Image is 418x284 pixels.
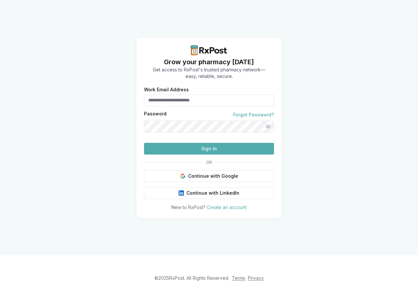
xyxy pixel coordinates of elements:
span: New to RxPost? [171,204,205,210]
a: Privacy [248,275,264,281]
button: Sign In [144,143,274,155]
a: Create an account [207,204,247,210]
p: Get access to RxPost's trusted pharmacy network— easy, reliable, secure. [153,67,265,80]
a: Forgot Password? [233,112,274,118]
img: LinkedIn [179,190,184,196]
button: Show password [262,121,274,132]
a: Terms [232,275,245,281]
span: OR [203,160,215,165]
label: Work Email Address [144,87,274,92]
button: Continue with LinkedIn [144,187,274,199]
label: Password [144,112,167,118]
img: RxPost Logo [188,45,230,55]
button: Continue with Google [144,170,274,182]
h1: Grow your pharmacy [DATE] [153,57,265,67]
img: Google [180,173,185,179]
